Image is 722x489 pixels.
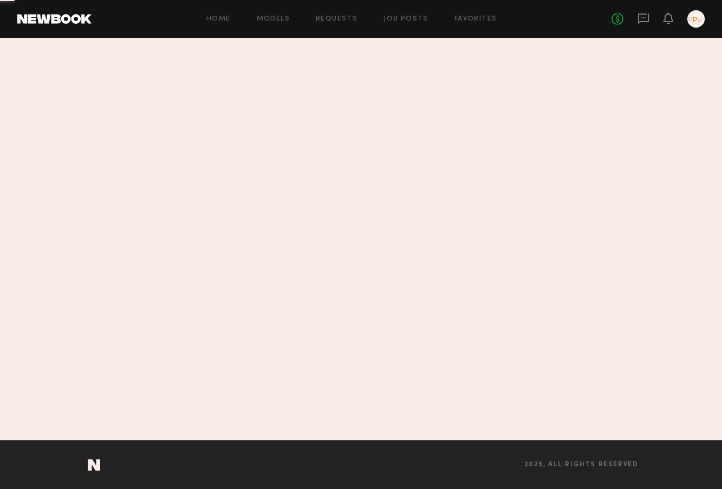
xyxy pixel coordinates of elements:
a: Models [257,16,290,23]
a: Job Posts [383,16,428,23]
a: Requests [316,16,357,23]
a: E [687,10,705,28]
a: Home [206,16,231,23]
a: Favorites [454,16,497,23]
span: 2025, all rights reserved [524,461,639,468]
